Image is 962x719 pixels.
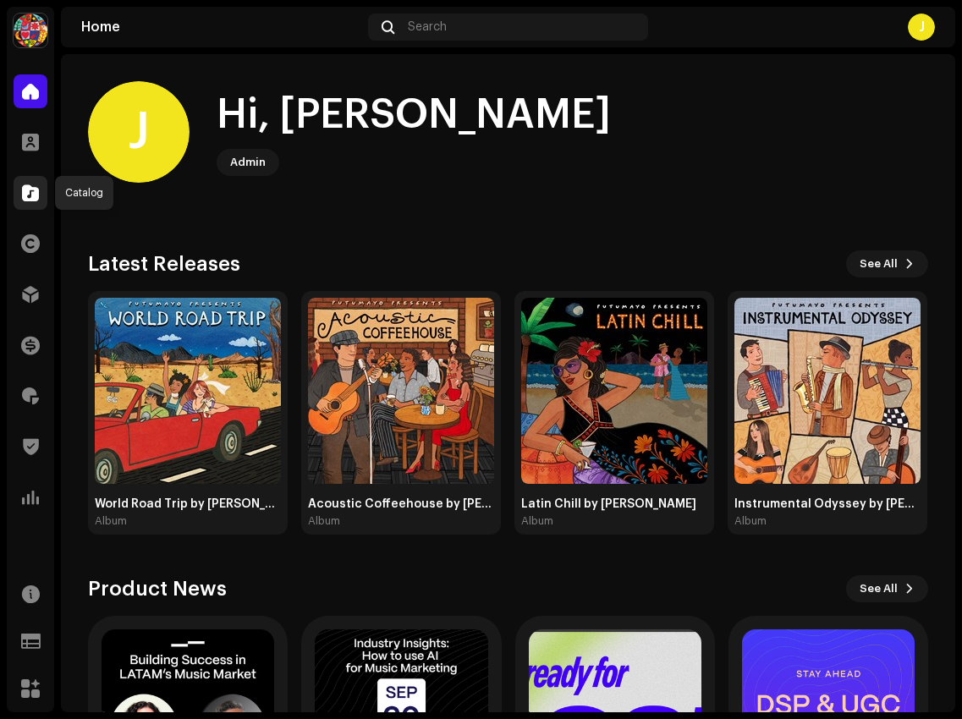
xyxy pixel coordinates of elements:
[734,514,767,528] div: Album
[308,298,494,484] img: 2dfd466a-ca63-474c-a5d5-8d5f0dd3f2db
[88,575,227,602] h3: Product News
[860,247,898,281] span: See All
[908,14,935,41] div: J
[846,575,928,602] button: See All
[521,497,707,511] div: Latin Chill by [PERSON_NAME]
[408,20,447,34] span: Search
[95,298,281,484] img: 5e924f61-b221-4693-87d3-44fc2566f174
[860,572,898,606] span: See All
[95,497,281,511] div: World Road Trip by [PERSON_NAME]
[88,250,240,277] h3: Latest Releases
[81,20,361,34] div: Home
[95,514,127,528] div: Album
[521,298,707,484] img: e280ac04-4407-4746-965e-598d94b6525f
[308,514,340,528] div: Album
[230,152,266,173] div: Admin
[217,88,611,142] div: Hi, [PERSON_NAME]
[846,250,928,277] button: See All
[734,497,921,511] div: Instrumental Odyssey by [PERSON_NAME]
[308,497,494,511] div: Acoustic Coffeehouse by [PERSON_NAME]
[521,514,553,528] div: Album
[88,81,190,183] div: J
[734,298,921,484] img: 1068e07d-cfc5-4d68-9819-2953288cc2f0
[14,14,47,47] img: d8e37cff-cb81-44cb-87cc-cd50cc198cdd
